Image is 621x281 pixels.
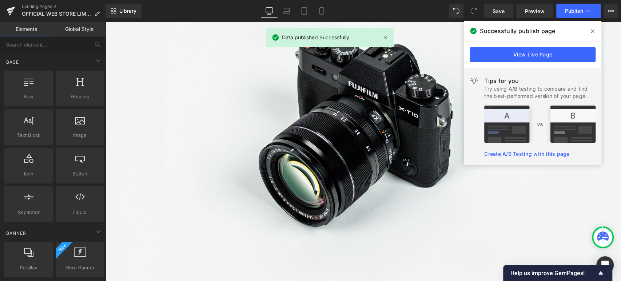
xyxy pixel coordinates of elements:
a: Laptop [278,4,295,18]
div: Try using A/B testing to compare and find the best-performed version of your page. [484,85,596,100]
span: Hero Banner [58,264,102,272]
div: Tips for you [484,76,596,85]
a: Desktop [260,4,278,18]
button: Show survey - Help us improve GemPages! [510,269,605,277]
span: Icon [7,170,51,178]
span: Image [58,131,102,139]
a: Landing Pages [22,4,106,9]
span: Data published Successfully. [282,33,351,41]
a: View Live Page [470,47,596,62]
button: Undo [449,4,463,18]
a: Global Style [53,22,106,36]
a: Tablet [295,4,313,18]
span: Heading [58,93,102,100]
span: Base [5,59,20,66]
span: OFFICIAL WEB STORE LIMITED ITEM [22,11,92,17]
span: Publish [565,8,583,14]
span: Help us improve GemPages! [510,270,596,277]
img: light.svg [470,76,478,85]
span: Banner [5,230,27,237]
a: Mobile [313,4,330,18]
span: Liquid [58,209,102,216]
span: Library [119,8,136,14]
button: Redo [466,4,481,18]
img: tip.png [484,106,596,143]
span: Row [7,93,51,100]
button: More [604,4,618,18]
span: Save [493,7,505,15]
span: Text Block [7,131,51,139]
a: Create A/B Testing with this page [484,151,569,157]
span: Parallax [7,264,51,272]
span: Button [58,170,102,178]
button: Publish [556,4,601,18]
div: Open Intercom Messenger [596,256,614,274]
span: Separator [7,209,51,216]
span: Successfully publish page [480,27,555,35]
a: Preview [516,4,553,18]
a: New Library [106,4,142,18]
span: Preview [525,7,545,15]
